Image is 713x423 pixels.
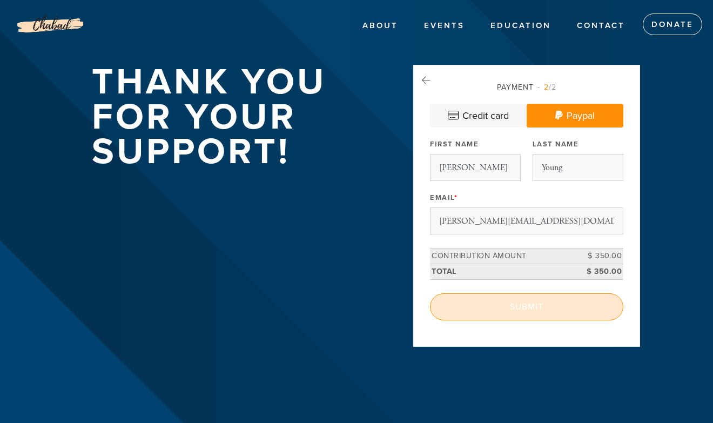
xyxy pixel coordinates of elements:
span: 2 [544,83,549,92]
a: EVENTS [416,16,473,36]
a: Contact [569,16,633,36]
input: Submit [430,293,623,320]
label: First Name [430,139,479,149]
td: Total [430,264,575,279]
div: Payment [430,82,623,93]
td: $ 350.00 [575,264,623,279]
label: Last Name [533,139,579,149]
a: Paypal [527,104,623,127]
a: EDUCATION [482,16,559,36]
span: This field is required. [454,193,458,202]
h1: Thank you for your support! [92,65,378,170]
a: ABOUT [354,16,406,36]
a: Donate [643,14,702,35]
td: Contribution Amount [430,249,575,264]
a: Credit card [430,104,527,127]
td: $ 350.00 [575,249,623,264]
label: Email [430,193,458,203]
span: /2 [537,83,556,92]
img: Logo%20without%20address_0.png [16,5,84,44]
